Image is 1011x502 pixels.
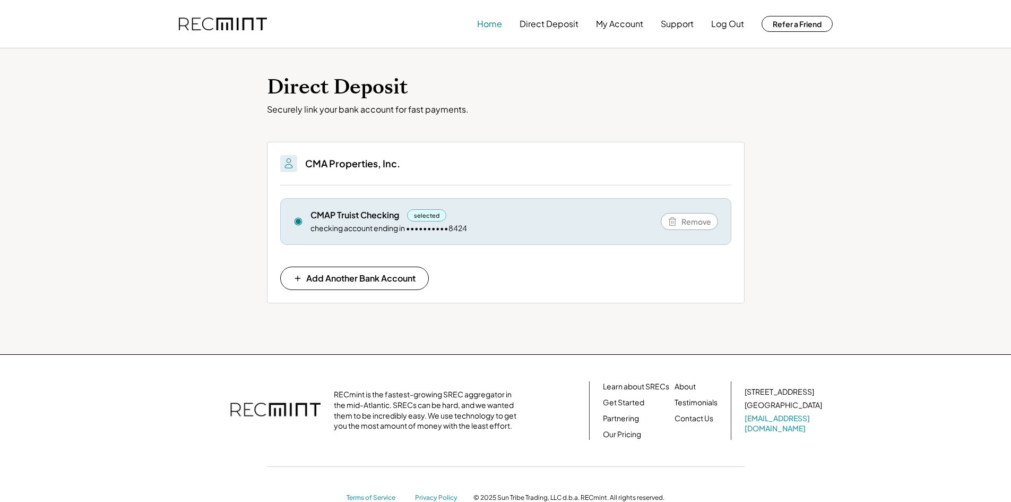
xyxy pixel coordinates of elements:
a: Testimonials [675,397,718,408]
button: My Account [596,13,643,35]
div: CMAP Truist Checking [310,209,399,221]
button: Refer a Friend [762,16,833,32]
span: Remove [681,218,711,225]
a: Learn about SRECs [603,381,669,392]
button: Log Out [711,13,744,35]
a: Get Started [603,397,644,408]
div: [GEOGRAPHIC_DATA] [745,400,822,411]
div: checking account ending in ••••••••••8424 [310,223,467,234]
div: RECmint is the fastest-growing SREC aggregator in the mid-Atlantic. SRECs can be hard, and we wan... [334,389,522,431]
h3: CMA Properties, Inc. [305,157,400,169]
a: Contact Us [675,413,713,424]
button: Support [661,13,694,35]
img: recmint-logotype%403x.png [179,18,267,31]
button: Direct Deposit [520,13,578,35]
span: Add Another Bank Account [306,274,416,283]
h1: Direct Deposit [267,75,745,100]
a: Our Pricing [603,429,641,440]
div: Securely link your bank account for fast payments. [267,104,745,115]
img: recmint-logotype%403x.png [230,392,321,429]
button: Home [477,13,502,35]
button: Add Another Bank Account [280,267,429,290]
a: About [675,381,696,392]
a: Partnering [603,413,639,424]
button: Remove [661,213,718,230]
div: [STREET_ADDRESS] [745,387,814,397]
a: [EMAIL_ADDRESS][DOMAIN_NAME] [745,413,824,434]
div: © 2025 Sun Tribe Trading, LLC d.b.a. RECmint. All rights reserved. [473,494,664,502]
div: selected [407,209,447,222]
img: People.svg [282,157,295,170]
